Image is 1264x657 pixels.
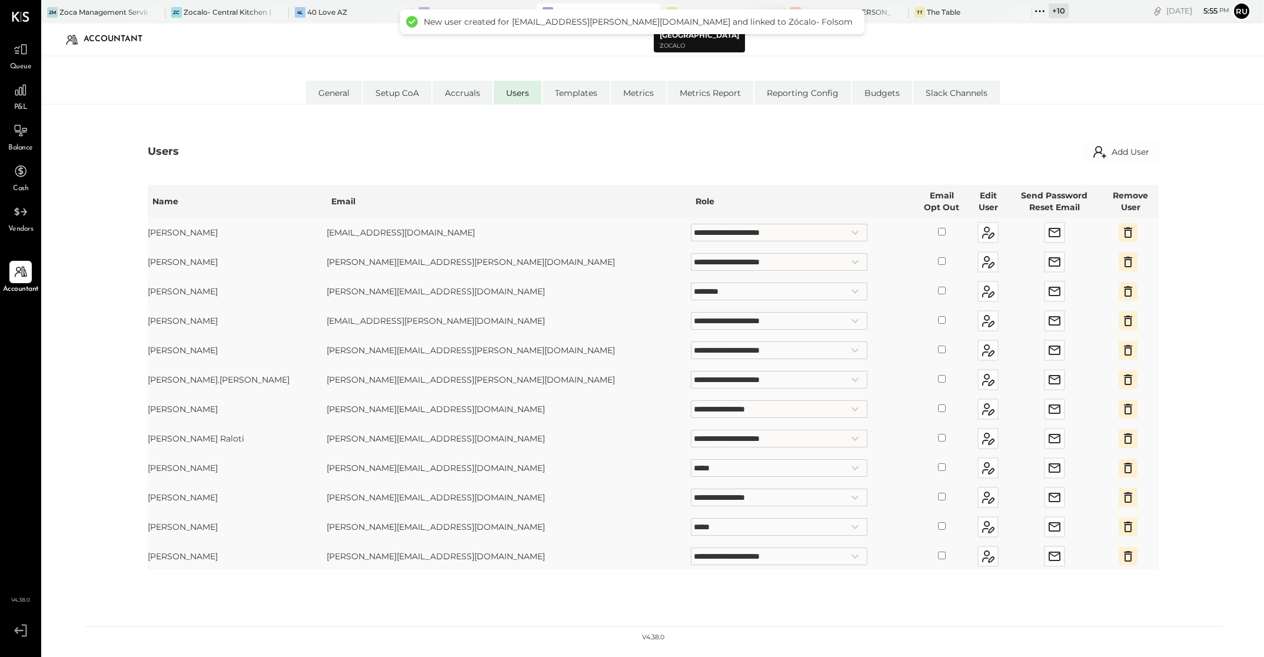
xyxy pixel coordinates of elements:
td: [PERSON_NAME] [148,306,327,336]
p: Zocalo [660,41,739,51]
div: Users [148,144,179,160]
td: [PERSON_NAME][EMAIL_ADDRESS][PERSON_NAME][DOMAIN_NAME] [327,365,691,394]
div: ZF [543,7,553,18]
li: Slack Channels [913,81,1000,104]
li: Setup CoA [363,81,431,104]
li: Reporting Config [754,81,851,104]
th: Name [148,185,327,218]
th: Remove User [1102,185,1159,218]
span: Vendors [8,224,34,235]
button: Ru [1232,2,1251,21]
div: [DATE] [1166,5,1229,16]
td: [EMAIL_ADDRESS][DOMAIN_NAME] [327,218,691,247]
div: ZC [171,7,182,18]
div: Zocalo- Central Kitchen (Commissary) [184,7,272,17]
span: Balance [8,143,33,154]
li: Metrics [611,81,666,104]
td: [PERSON_NAME] [148,218,327,247]
span: Accountant [3,284,39,295]
td: [PERSON_NAME] [148,336,327,365]
a: P&L [1,79,41,113]
li: Metrics Report [667,81,753,104]
td: [PERSON_NAME][EMAIL_ADDRESS][DOMAIN_NAME] [327,394,691,424]
td: [PERSON_NAME][EMAIL_ADDRESS][DOMAIN_NAME] [327,424,691,453]
div: 40 Love AZ [307,7,347,17]
a: Vendors [1,201,41,235]
div: 4L [295,7,305,18]
div: Zócalo- Folsom [555,7,611,17]
span: Cash [13,184,28,194]
td: [PERSON_NAME][EMAIL_ADDRESS][DOMAIN_NAME] [327,453,691,483]
td: [PERSON_NAME] [148,453,327,483]
div: Zoca Management Services Inc [59,7,148,17]
th: Edit User [970,185,1006,218]
td: [PERSON_NAME].[PERSON_NAME] [148,365,327,394]
li: Users [494,81,541,104]
li: Accruals [433,81,493,104]
div: Accountant [84,30,154,49]
div: Zoca Roseville Inc. [431,7,497,17]
th: Email [327,185,691,218]
div: ZU [667,7,677,18]
div: v 4.38.0 [642,633,664,642]
div: [GEOGRAPHIC_DATA] [679,7,759,17]
th: Send Password Reset Email [1006,185,1102,218]
td: [PERSON_NAME] [148,512,327,542]
th: Email Opt Out [914,185,970,218]
b: [GEOGRAPHIC_DATA] [660,31,739,39]
div: + 10 [1049,4,1069,18]
td: [PERSON_NAME] [148,394,327,424]
div: Sa [790,7,801,18]
td: [PERSON_NAME][EMAIL_ADDRESS][DOMAIN_NAME] [327,483,691,512]
td: [PERSON_NAME][EMAIL_ADDRESS][PERSON_NAME][DOMAIN_NAME] [327,247,691,277]
a: Balance [1,120,41,154]
td: [PERSON_NAME] [148,542,327,571]
td: [PERSON_NAME] [148,277,327,306]
li: General [306,81,362,104]
div: copy link [1152,5,1163,17]
a: Accountant [1,261,41,295]
td: [PERSON_NAME] Raloti [148,424,327,453]
div: ZM [47,7,58,18]
td: [PERSON_NAME][EMAIL_ADDRESS][DOMAIN_NAME] [327,512,691,542]
div: New user created for [EMAIL_ADDRESS][PERSON_NAME][DOMAIN_NAME] and linked to Zócalo- Folsom [424,16,853,27]
li: Templates [543,81,610,104]
span: Queue [10,62,32,72]
li: Budgets [852,81,912,104]
td: [PERSON_NAME][EMAIL_ADDRESS][PERSON_NAME][DOMAIN_NAME] [327,336,691,365]
td: [PERSON_NAME] [148,483,327,512]
th: Role [691,185,914,218]
a: Queue [1,38,41,72]
td: [PERSON_NAME][EMAIL_ADDRESS][DOMAIN_NAME] [327,542,691,571]
div: Shepherd and [PERSON_NAME] [803,7,891,17]
a: Cash [1,160,41,194]
div: ZR [419,7,430,18]
span: P&L [14,102,28,113]
div: TT [914,7,925,18]
td: [PERSON_NAME][EMAIL_ADDRESS][DOMAIN_NAME] [327,277,691,306]
td: [PERSON_NAME] [148,247,327,277]
div: The Table [927,7,960,17]
td: [EMAIL_ADDRESS][PERSON_NAME][DOMAIN_NAME] [327,306,691,336]
button: Add User [1083,140,1159,164]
